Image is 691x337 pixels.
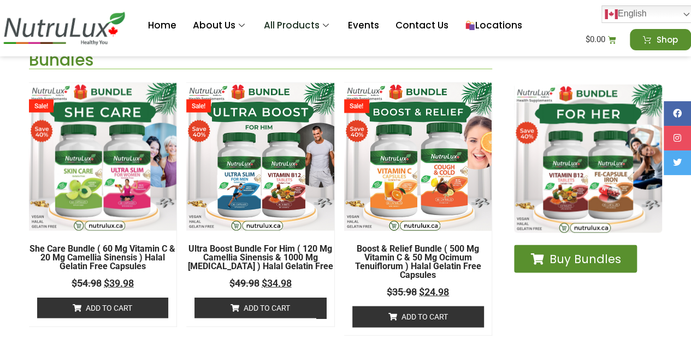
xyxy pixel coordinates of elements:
span: $ [387,286,392,297]
span: Sale! [186,99,211,112]
a: Add to cart: “Boost & Relief Bundle ( 500 mg Vitamin C & 50 mg Ocimum Tenuiflorum ) Halal Gelatin... [352,306,483,327]
a: Boost & Relief Bundle ( 500 mg Vitamin C & 50 mg Ocimum Tenuiflorum ) Halal Gelatin Free Capsules [344,244,492,279]
a: Events [340,4,387,48]
bdi: 34.98 [261,277,291,288]
span: Shop [657,36,678,44]
a: Locations [457,4,530,48]
bdi: 49.98 [229,277,259,288]
img: en [605,8,618,21]
span: $ [229,277,234,288]
span: $ [586,34,590,44]
bdi: 39.98 [104,277,134,288]
img: 2 [514,84,662,233]
a: All Products [256,4,340,48]
a: $0.00 [572,29,629,50]
a: Add to cart: “Ultra Boost Bundle For Him ( 120 mg Camellia Sinensis & 1000 mg Vitamin B12 ) Halal... [194,297,326,318]
span: Buy Bundles [549,253,621,264]
img: 🛍️ [465,21,475,30]
a: Ultra Boost Bundle For Him ( 120 mg Camellia Sinensis & 1000 mg [MEDICAL_DATA] ) Halal Gelatin Free [186,244,334,270]
img: She Care Bundle ( 60 mg Vitamin C & 20 mg Camellia Sinensis ) Halal Gelatin Free Capsules [29,83,176,230]
bdi: 24.98 [419,286,449,297]
span: $ [261,277,267,288]
span: $ [419,286,424,297]
a: About Us [185,4,256,48]
span: $ [104,277,109,288]
a: Contact Us [387,4,457,48]
h2: Bundles [29,52,493,68]
span: Sale! [29,99,54,112]
img: Ultra Boost Bundle For Him ( 120 mg Camellia Sinensis & 1000 mg Vitamin B12 ) Halal Gelatin Free [186,83,334,230]
a: Shop [630,29,691,50]
a: Home [140,4,185,48]
img: Boost & Relief Bundle ( 500 mg Vitamin C & 50 mg Ocimum Tenuiflorum ) Halal Gelatin Free Capsules [344,83,492,230]
bdi: 35.98 [387,286,417,297]
a: Buy Bundles [514,245,637,272]
span: Sale! [344,99,369,112]
span: $ [72,277,77,288]
div: Image Carousel [514,84,662,236]
div: 3 / 7 [514,84,662,236]
a: She Care Bundle ( 60 mg Vitamin C & 20 mg Camellia Sinensis ) Halal Gelatin Free Capsules [29,244,176,270]
bdi: 0.00 [586,34,605,44]
bdi: 54.98 [72,277,102,288]
a: Add to cart: “She Care Bundle ( 60 mg Vitamin C & 20 mg Camellia Sinensis ) Halal Gelatin Free Ca... [37,297,168,318]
